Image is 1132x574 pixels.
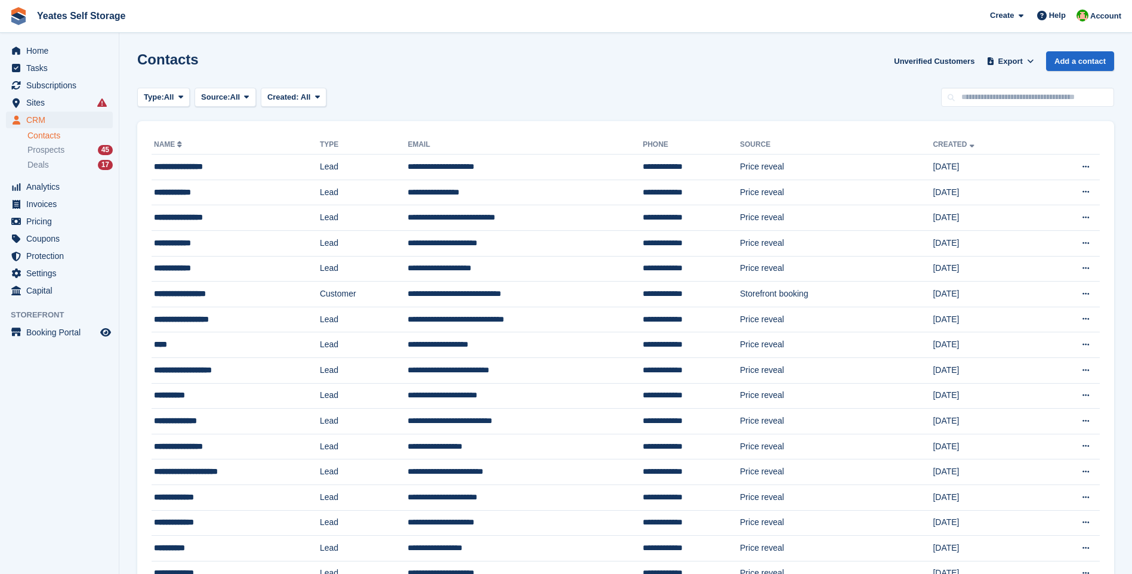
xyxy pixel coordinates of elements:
[164,91,174,103] span: All
[27,144,64,156] span: Prospects
[26,60,98,76] span: Tasks
[933,409,1039,434] td: [DATE]
[267,92,299,101] span: Created:
[933,536,1039,561] td: [DATE]
[1077,10,1088,21] img: Angela Field
[740,332,933,358] td: Price reveal
[320,536,408,561] td: Lead
[889,51,979,71] a: Unverified Customers
[933,180,1039,205] td: [DATE]
[740,230,933,256] td: Price reveal
[740,383,933,409] td: Price reveal
[740,434,933,459] td: Price reveal
[26,282,98,299] span: Capital
[320,332,408,358] td: Lead
[933,357,1039,383] td: [DATE]
[6,196,113,212] a: menu
[27,159,113,171] a: Deals 17
[320,256,408,282] td: Lead
[740,536,933,561] td: Price reveal
[990,10,1014,21] span: Create
[137,51,199,67] h1: Contacts
[320,409,408,434] td: Lead
[740,484,933,510] td: Price reveal
[154,140,184,149] a: Name
[144,91,164,103] span: Type:
[6,77,113,94] a: menu
[933,434,1039,459] td: [DATE]
[26,213,98,230] span: Pricing
[320,357,408,383] td: Lead
[740,409,933,434] td: Price reveal
[6,94,113,111] a: menu
[740,155,933,180] td: Price reveal
[6,42,113,59] a: menu
[408,135,643,155] th: Email
[6,60,113,76] a: menu
[933,230,1039,256] td: [DATE]
[320,459,408,485] td: Lead
[6,248,113,264] a: menu
[984,51,1037,71] button: Export
[998,55,1023,67] span: Export
[320,135,408,155] th: Type
[933,205,1039,231] td: [DATE]
[26,248,98,264] span: Protection
[137,88,190,107] button: Type: All
[320,180,408,205] td: Lead
[320,484,408,510] td: Lead
[320,434,408,459] td: Lead
[26,196,98,212] span: Invoices
[98,145,113,155] div: 45
[320,155,408,180] td: Lead
[933,332,1039,358] td: [DATE]
[933,282,1039,307] td: [DATE]
[26,230,98,247] span: Coupons
[933,256,1039,282] td: [DATE]
[1049,10,1066,21] span: Help
[27,144,113,156] a: Prospects 45
[643,135,740,155] th: Phone
[933,459,1039,485] td: [DATE]
[740,282,933,307] td: Storefront booking
[98,160,113,170] div: 17
[933,484,1039,510] td: [DATE]
[740,459,933,485] td: Price reveal
[261,88,326,107] button: Created: All
[26,265,98,282] span: Settings
[933,155,1039,180] td: [DATE]
[740,135,933,155] th: Source
[320,510,408,536] td: Lead
[740,307,933,332] td: Price reveal
[320,282,408,307] td: Customer
[933,510,1039,536] td: [DATE]
[10,7,27,25] img: stora-icon-8386f47178a22dfd0bd8f6a31ec36ba5ce8667c1dd55bd0f319d3a0aa187defe.svg
[740,357,933,383] td: Price reveal
[26,324,98,341] span: Booking Portal
[6,213,113,230] a: menu
[6,282,113,299] a: menu
[26,94,98,111] span: Sites
[97,98,107,107] i: Smart entry sync failures have occurred
[6,178,113,195] a: menu
[320,383,408,409] td: Lead
[933,383,1039,409] td: [DATE]
[6,112,113,128] a: menu
[740,205,933,231] td: Price reveal
[933,140,976,149] a: Created
[740,180,933,205] td: Price reveal
[26,42,98,59] span: Home
[32,6,131,26] a: Yeates Self Storage
[27,130,113,141] a: Contacts
[98,325,113,340] a: Preview store
[11,309,119,321] span: Storefront
[26,178,98,195] span: Analytics
[6,324,113,341] a: menu
[230,91,240,103] span: All
[320,230,408,256] td: Lead
[26,112,98,128] span: CRM
[933,307,1039,332] td: [DATE]
[195,88,256,107] button: Source: All
[26,77,98,94] span: Subscriptions
[1046,51,1114,71] a: Add a contact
